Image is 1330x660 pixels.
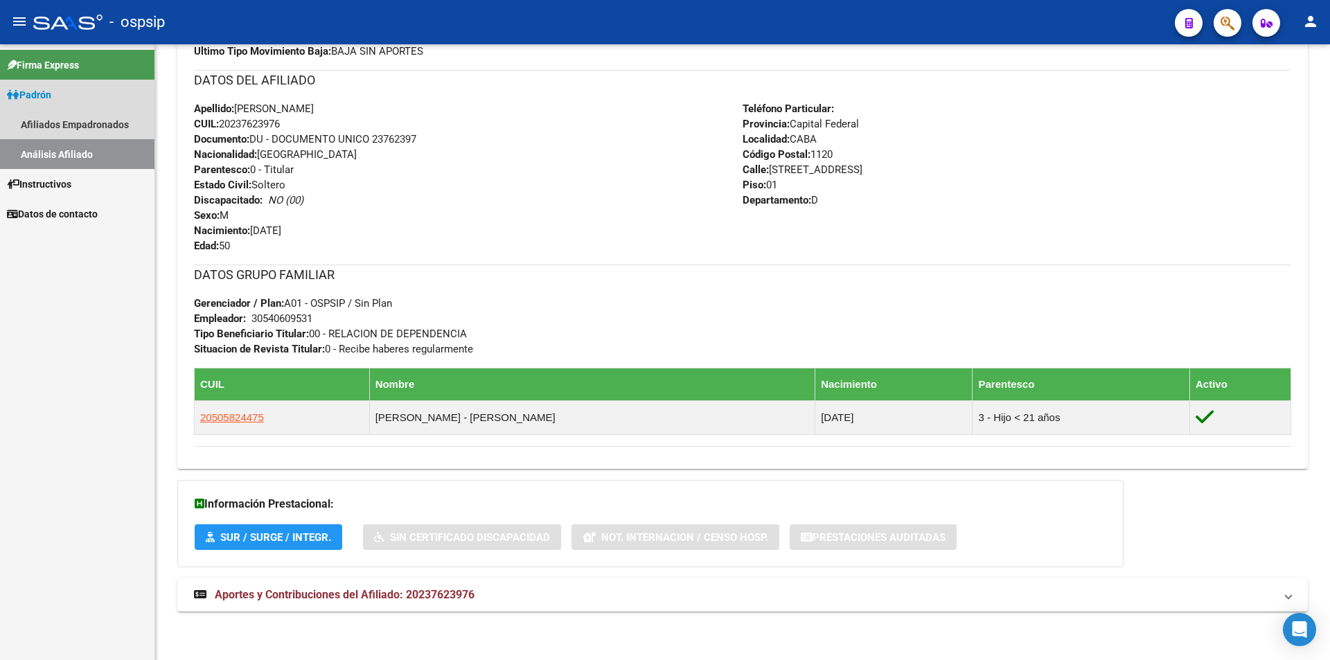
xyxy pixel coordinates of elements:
[194,297,284,310] strong: Gerenciador / Plan:
[195,494,1106,514] h3: Información Prestacional:
[194,118,280,130] span: 20237623976
[194,328,467,340] span: 00 - RELACION DE DEPENDENCIA
[7,87,51,102] span: Padrón
[7,57,79,73] span: Firma Express
[109,7,165,37] span: - ospsip
[743,179,777,191] span: 01
[220,531,331,544] span: SUR / SURGE / INTEGR.
[194,133,249,145] strong: Documento:
[194,265,1291,285] h3: DATOS GRUPO FAMILIAR
[194,102,314,115] span: [PERSON_NAME]
[194,148,257,161] strong: Nacionalidad:
[390,531,550,544] span: Sin Certificado Discapacidad
[268,194,303,206] i: NO (00)
[194,163,250,176] strong: Parentesco:
[194,224,250,237] strong: Nacimiento:
[194,312,246,325] strong: Empleador:
[194,45,423,57] span: BAJA SIN APORTES
[743,179,766,191] strong: Piso:
[743,194,811,206] strong: Departamento:
[571,524,779,550] button: Not. Internacion / Censo Hosp.
[194,148,357,161] span: [GEOGRAPHIC_DATA]
[743,163,862,176] span: [STREET_ADDRESS]
[363,524,561,550] button: Sin Certificado Discapacidad
[251,311,312,326] div: 30540609531
[1302,13,1319,30] mat-icon: person
[743,163,769,176] strong: Calle:
[194,328,309,340] strong: Tipo Beneficiario Titular:
[194,118,219,130] strong: CUIL:
[369,400,815,434] td: [PERSON_NAME] - [PERSON_NAME]
[195,524,342,550] button: SUR / SURGE / INTEGR.
[973,400,1190,434] td: 3 - Hijo < 21 años
[194,163,294,176] span: 0 - Titular
[815,368,973,400] th: Nacimiento
[743,118,790,130] strong: Provincia:
[194,194,263,206] strong: Discapacitado:
[194,297,392,310] span: A01 - OSPSIP / Sin Plan
[743,118,859,130] span: Capital Federal
[1283,613,1316,646] div: Open Intercom Messenger
[813,531,946,544] span: Prestaciones Auditadas
[743,194,818,206] span: D
[194,240,219,252] strong: Edad:
[194,209,220,222] strong: Sexo:
[194,179,285,191] span: Soltero
[743,148,833,161] span: 1120
[973,368,1190,400] th: Parentesco
[177,578,1308,612] mat-expansion-panel-header: Aportes y Contribuciones del Afiliado: 20237623976
[1190,368,1291,400] th: Activo
[743,133,790,145] strong: Localidad:
[194,209,229,222] span: M
[194,45,331,57] strong: Ultimo Tipo Movimiento Baja:
[815,400,973,434] td: [DATE]
[601,531,768,544] span: Not. Internacion / Censo Hosp.
[790,524,957,550] button: Prestaciones Auditadas
[215,588,475,601] span: Aportes y Contribuciones del Afiliado: 20237623976
[194,224,281,237] span: [DATE]
[194,71,1291,90] h3: DATOS DEL AFILIADO
[743,148,810,161] strong: Código Postal:
[194,133,416,145] span: DU - DOCUMENTO UNICO 23762397
[194,343,325,355] strong: Situacion de Revista Titular:
[369,368,815,400] th: Nombre
[7,177,71,192] span: Instructivos
[743,102,834,115] strong: Teléfono Particular:
[200,411,264,423] span: 20505824475
[194,179,251,191] strong: Estado Civil:
[11,13,28,30] mat-icon: menu
[194,102,234,115] strong: Apellido:
[195,368,370,400] th: CUIL
[194,343,473,355] span: 0 - Recibe haberes regularmente
[743,133,817,145] span: CABA
[7,206,98,222] span: Datos de contacto
[194,240,230,252] span: 50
